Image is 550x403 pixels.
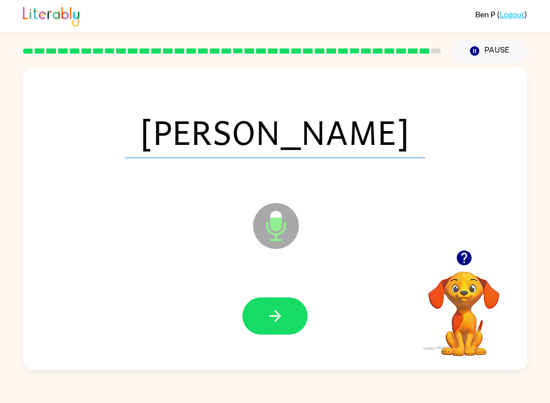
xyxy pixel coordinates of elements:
span: [PERSON_NAME] [125,105,425,158]
a: Logout [500,9,525,19]
video: Your browser must support playing .mp4 files to use Literably. Please try using another browser. [413,256,515,358]
button: Pause [453,39,527,63]
img: Literably [23,4,79,27]
div: ( ) [475,9,527,19]
span: Ben P [475,9,497,19]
